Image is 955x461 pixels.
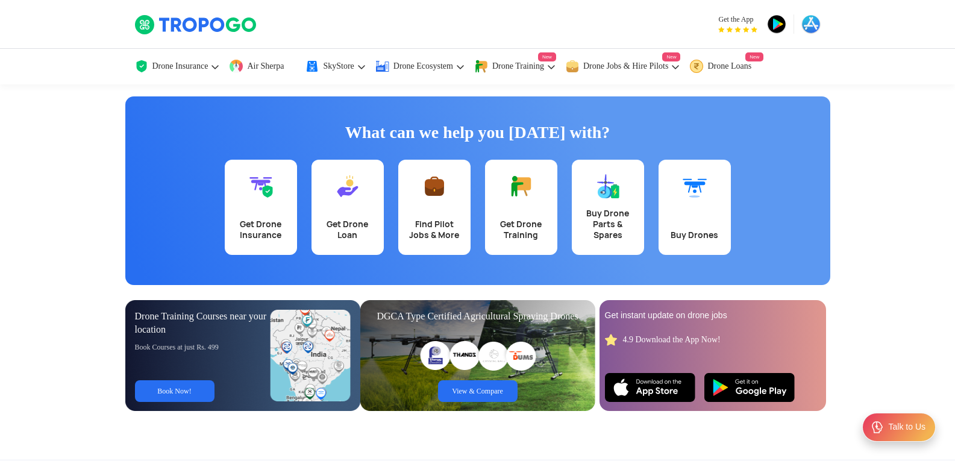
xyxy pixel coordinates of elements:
img: appstore [801,14,821,34]
div: Get instant update on drone jobs [605,310,821,322]
div: 4.9 Download the App Now! [623,334,721,345]
a: Book Now! [135,380,214,402]
img: star_rating [605,334,617,346]
span: Air Sherpa [247,61,284,71]
img: Buy Drone Parts & Spares [596,174,620,198]
a: Drone Insurance [134,49,221,84]
img: ic_Support.svg [870,420,885,434]
a: Buy Drones [659,160,731,255]
img: TropoGo Logo [134,14,258,35]
span: Drone Ecosystem [393,61,453,71]
img: Ios [605,373,695,402]
span: Get the App [718,14,757,24]
img: Get Drone Insurance [249,174,273,198]
img: Get Drone Training [509,174,533,198]
span: New [745,52,763,61]
span: Drone Jobs & Hire Pilots [583,61,669,71]
img: playstore [767,14,786,34]
a: Drone LoansNew [689,49,763,84]
a: Get Drone Insurance [225,160,297,255]
div: Get Drone Insurance [232,219,290,240]
span: SkyStore [323,61,354,71]
span: Drone Training [492,61,544,71]
a: Get Drone Training [485,160,557,255]
div: Talk to Us [889,421,925,433]
div: Get Drone Training [492,219,550,240]
span: New [538,52,556,61]
div: Buy Drone Parts & Spares [579,208,637,240]
a: View & Compare [438,380,518,402]
div: Find Pilot Jobs & More [405,219,463,240]
span: Drone Loans [707,61,751,71]
div: Buy Drones [666,230,724,240]
img: Find Pilot Jobs & More [422,174,446,198]
a: Drone TrainingNew [474,49,556,84]
a: Buy Drone Parts & Spares [572,160,644,255]
span: New [662,52,680,61]
img: Get Drone Loan [336,174,360,198]
h1: What can we help you [DATE] with? [134,121,821,145]
a: Get Drone Loan [312,160,384,255]
img: Buy Drones [683,174,707,198]
div: DGCA Type Certified Agricultural Spraying Drones [370,310,586,323]
a: Find Pilot Jobs & More [398,160,471,255]
div: Get Drone Loan [319,219,377,240]
div: Book Courses at just Rs. 499 [135,342,271,352]
a: Drone Ecosystem [375,49,465,84]
a: Air Sherpa [229,49,296,84]
img: App Raking [718,27,757,33]
a: Drone Jobs & Hire PilotsNew [565,49,681,84]
span: Drone Insurance [152,61,208,71]
div: Drone Training Courses near your location [135,310,271,336]
a: SkyStore [305,49,366,84]
img: Playstore [704,373,795,402]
